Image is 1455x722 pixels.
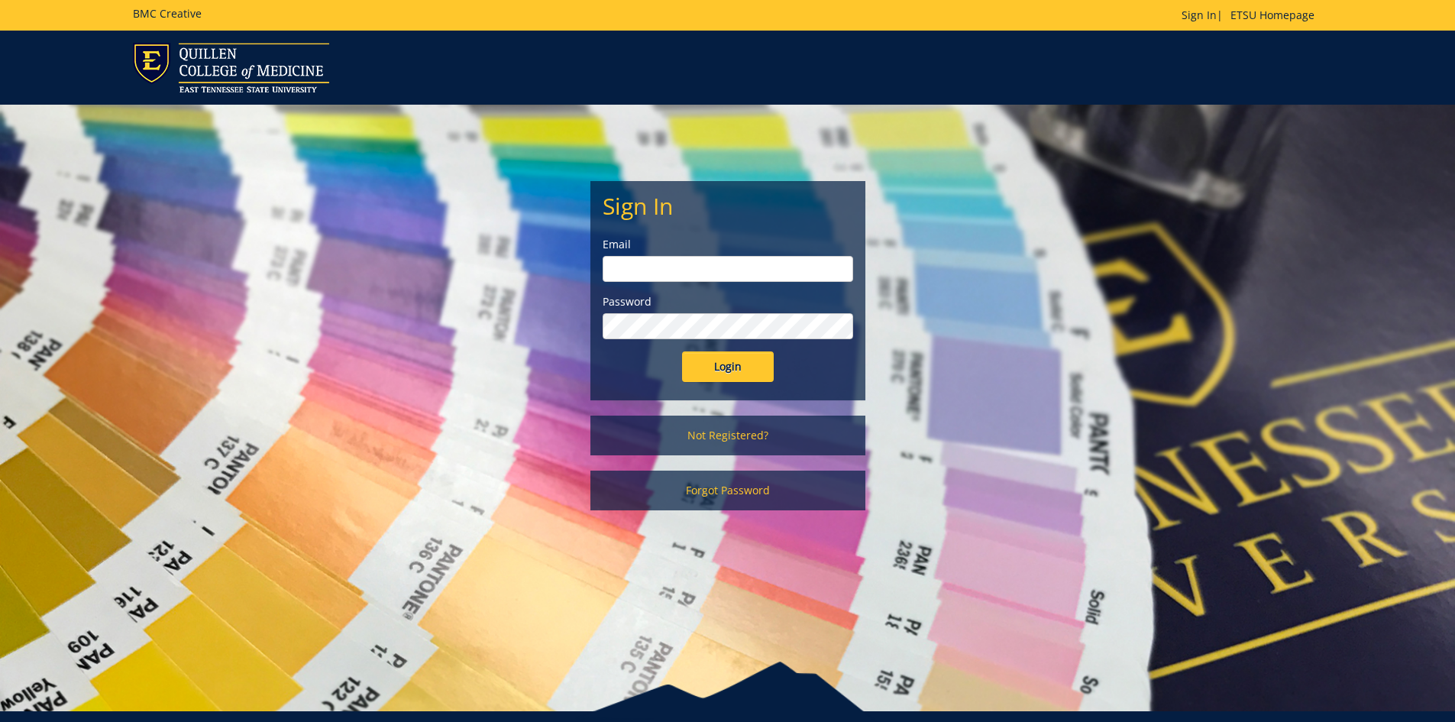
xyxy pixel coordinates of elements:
label: Password [603,294,853,309]
img: ETSU logo [133,43,329,92]
h2: Sign In [603,193,853,219]
a: Forgot Password [590,471,865,510]
h5: BMC Creative [133,8,202,19]
a: ETSU Homepage [1223,8,1322,22]
p: | [1182,8,1322,23]
a: Sign In [1182,8,1217,22]
label: Email [603,237,853,252]
a: Not Registered? [590,416,865,455]
input: Login [682,351,774,382]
